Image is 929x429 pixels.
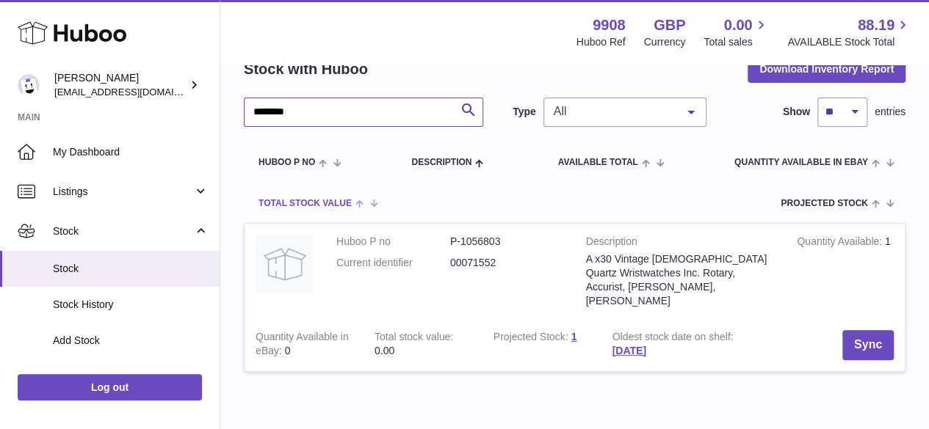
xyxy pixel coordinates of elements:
span: Stock [53,224,193,238]
strong: Oldest stock date on shelf [612,331,733,346]
strong: Quantity Available [797,235,885,251]
span: Huboo P no [259,158,315,167]
span: Total sales [704,35,769,49]
span: Total stock value [259,199,352,208]
button: Download Inventory Report [748,56,905,82]
a: 88.19 AVAILABLE Stock Total [787,15,911,49]
span: Stock History [53,298,209,312]
dd: P-1056803 [450,235,564,249]
strong: Projected Stock [494,331,571,346]
span: AVAILABLE Stock Total [787,35,911,49]
span: All [550,104,676,119]
strong: 9908 [593,15,626,35]
label: Type [513,105,536,119]
span: AVAILABLE Total [558,158,638,167]
dt: Huboo P no [336,235,450,249]
div: [PERSON_NAME] [54,71,187,99]
div: Currency [644,35,686,49]
strong: GBP [654,15,685,35]
td: 1 [786,224,905,318]
span: Add Stock [53,334,209,348]
span: Quantity Available in eBay [734,158,868,167]
a: [DATE] [612,345,646,356]
span: My Dashboard [53,145,209,159]
strong: Description [586,235,776,252]
h2: Stock with Huboo [244,59,368,79]
span: Listings [53,185,193,199]
span: Stock [53,262,209,276]
span: Delivery History [53,370,209,384]
strong: Total stock value [375,331,453,346]
span: Description [411,158,471,167]
strong: Quantity Available in eBay [256,331,349,360]
span: Projected Stock [781,199,867,208]
span: entries [875,105,905,119]
button: Sync [842,330,894,360]
img: internalAdmin-9908@internal.huboo.com [18,74,40,96]
span: 88.19 [858,15,894,35]
img: product image [256,235,314,293]
a: 0.00 Total sales [704,15,769,49]
span: 0.00 [375,345,394,356]
dd: 00071552 [450,256,564,270]
a: Log out [18,374,202,400]
div: Huboo Ref [576,35,626,49]
span: 0.00 [724,15,753,35]
dt: Current identifier [336,256,450,270]
span: [EMAIL_ADDRESS][DOMAIN_NAME] [54,86,216,98]
div: A x30 Vintage [DEMOGRAPHIC_DATA] Quartz Wristwatches Inc. Rotary, Accurist, [PERSON_NAME], [PERSO... [586,252,776,308]
label: Show [783,105,810,119]
a: 1 [571,331,576,342]
td: 0 [245,319,364,371]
